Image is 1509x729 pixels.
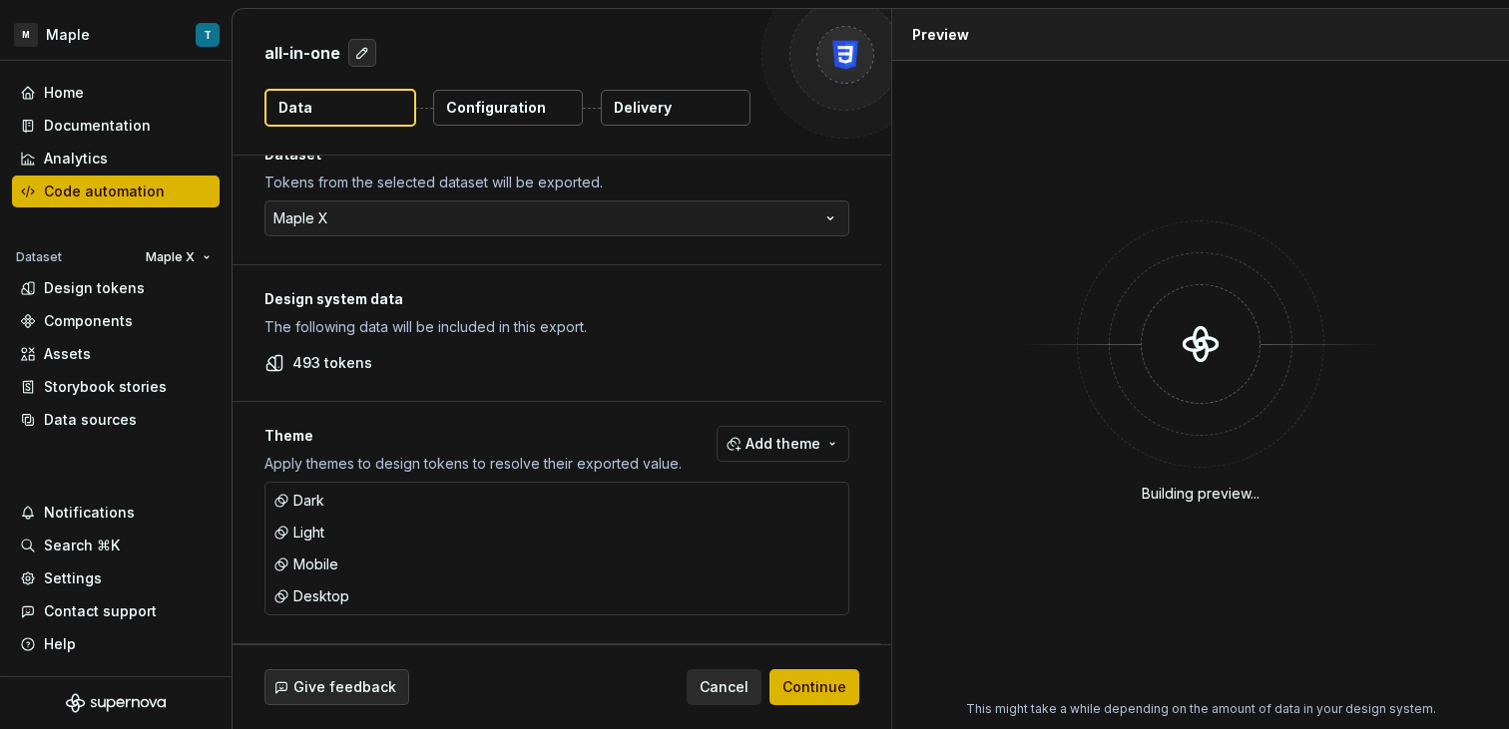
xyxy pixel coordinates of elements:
a: Storybook stories [12,371,220,403]
div: Home [44,83,84,103]
button: Notifications [12,497,220,529]
div: Dark [273,491,324,511]
div: Preview [912,25,969,45]
a: Data sources [12,404,220,436]
p: The following data will be included in this export. [264,317,849,337]
div: Building preview... [1142,484,1259,504]
p: This might take a while depending on the amount of data in your design system. [966,701,1436,717]
a: Code automation [12,176,220,207]
div: T [204,27,212,43]
button: Data [264,89,416,127]
a: Documentation [12,110,220,142]
div: Maple [46,25,90,45]
p: Data [278,98,312,118]
div: Notifications [44,503,135,523]
button: Add theme [717,426,849,462]
div: Code automation [44,182,165,201]
button: Cancel [687,669,761,705]
button: Help [12,628,220,660]
div: Desktop [273,586,349,606]
p: Design system data [264,289,849,309]
span: Continue [782,677,846,697]
div: M [14,23,38,47]
a: Settings [12,562,220,594]
div: Documentation [44,116,151,136]
span: Give feedback [293,677,396,697]
div: Storybook stories [44,377,167,397]
div: Data sources [44,410,137,430]
div: Analytics [44,149,108,169]
p: Delivery [614,98,672,118]
svg: Supernova Logo [66,693,166,713]
button: Give feedback [264,669,409,705]
a: Home [12,77,220,109]
div: Dataset [16,249,62,265]
p: Apply themes to design tokens to resolve their exported value. [264,454,682,474]
p: 493 tokens [292,353,372,373]
div: Assets [44,344,91,364]
div: Design tokens [44,278,145,298]
button: MMapleT [4,13,228,56]
button: Search ⌘K [12,530,220,561]
button: Continue [769,669,859,705]
p: Theme [264,426,682,446]
p: all-in-one [264,41,340,65]
div: Mobile [273,554,338,574]
span: Add theme [746,434,820,454]
p: Tokens from the selected dataset will be exported. [264,173,849,192]
button: Delivery [601,90,751,126]
div: Help [44,634,76,654]
div: Light [273,523,324,543]
button: Contact support [12,595,220,627]
div: Settings [44,568,102,588]
a: Analytics [12,143,220,175]
button: Configuration [433,90,583,126]
div: Components [44,311,133,331]
button: Maple X [137,243,220,271]
div: Contact support [44,601,157,621]
a: Assets [12,338,220,370]
span: Cancel [700,677,749,697]
p: Configuration [446,98,546,118]
div: Search ⌘K [44,536,120,555]
a: Design tokens [12,272,220,304]
span: Maple X [146,249,195,265]
a: Components [12,305,220,337]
